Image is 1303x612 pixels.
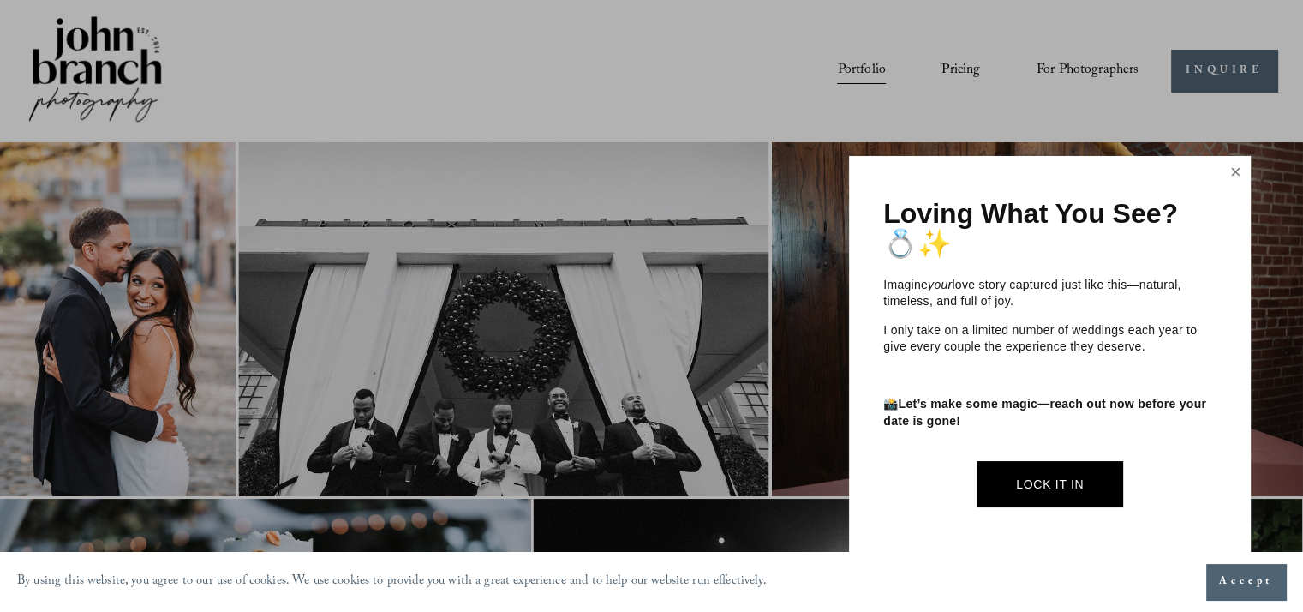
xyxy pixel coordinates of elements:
button: Accept [1206,564,1286,600]
p: 📸 [883,396,1216,429]
h1: Loving What You See? 💍✨ [883,199,1216,259]
em: your [928,278,952,291]
p: I only take on a limited number of weddings each year to give every couple the experience they de... [883,322,1216,356]
strong: Let’s make some magic—reach out now before your date is gone! [883,397,1210,428]
p: By using this website, you agree to our use of cookies. We use cookies to provide you with a grea... [17,570,767,595]
a: Close [1223,159,1249,186]
span: Accept [1219,573,1273,591]
p: Imagine love story captured just like this—natural, timeless, and full of joy. [883,277,1216,310]
a: Lock It In [977,461,1123,507]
